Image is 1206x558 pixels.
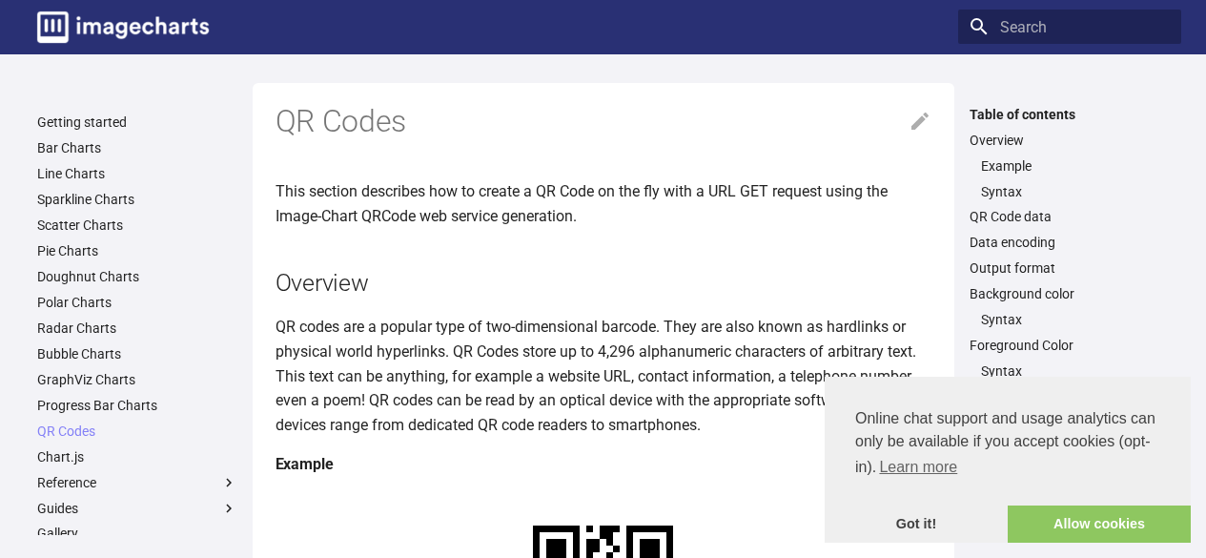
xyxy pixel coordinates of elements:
[825,377,1191,543] div: cookieconsent
[276,102,931,142] h1: QR Codes
[876,453,960,482] a: learn more about cookies
[30,4,216,51] a: Image-Charts documentation
[37,268,237,285] a: Doughnut Charts
[37,114,237,131] a: Getting started
[37,217,237,234] a: Scatter Charts
[1008,506,1191,544] a: allow cookies
[958,10,1181,44] input: Search
[37,345,237,362] a: Bubble Charts
[276,315,931,437] p: QR codes are a popular type of two-dimensional barcode. They are also known as hardlinks or physi...
[970,362,1170,380] nav: Foreground Color
[37,165,237,182] a: Line Charts
[276,179,931,228] p: This section describes how to create a QR Code on the fly with a URL GET request using the Image-...
[37,242,237,259] a: Pie Charts
[981,157,1170,175] a: Example
[981,362,1170,380] a: Syntax
[970,132,1170,149] a: Overview
[37,500,237,517] label: Guides
[37,397,237,414] a: Progress Bar Charts
[970,234,1170,251] a: Data encoding
[981,311,1170,328] a: Syntax
[970,157,1170,200] nav: Overview
[37,139,237,156] a: Bar Charts
[37,474,237,491] label: Reference
[37,423,237,440] a: QR Codes
[958,106,1181,406] nav: Table of contents
[37,320,237,337] a: Radar Charts
[37,525,237,542] a: Gallery
[970,285,1170,302] a: Background color
[958,106,1181,123] label: Table of contents
[981,183,1170,200] a: Syntax
[855,407,1160,482] span: Online chat support and usage analytics can only be available if you accept cookies (opt-in).
[37,191,237,208] a: Sparkline Charts
[37,294,237,311] a: Polar Charts
[825,506,1008,544] a: dismiss cookie message
[276,266,931,300] h2: Overview
[970,337,1170,354] a: Foreground Color
[37,371,237,388] a: GraphViz Charts
[970,208,1170,225] a: QR Code data
[37,11,209,43] img: logo
[37,448,237,465] a: Chart.js
[970,311,1170,328] nav: Background color
[276,452,931,477] h4: Example
[970,259,1170,277] a: Output format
